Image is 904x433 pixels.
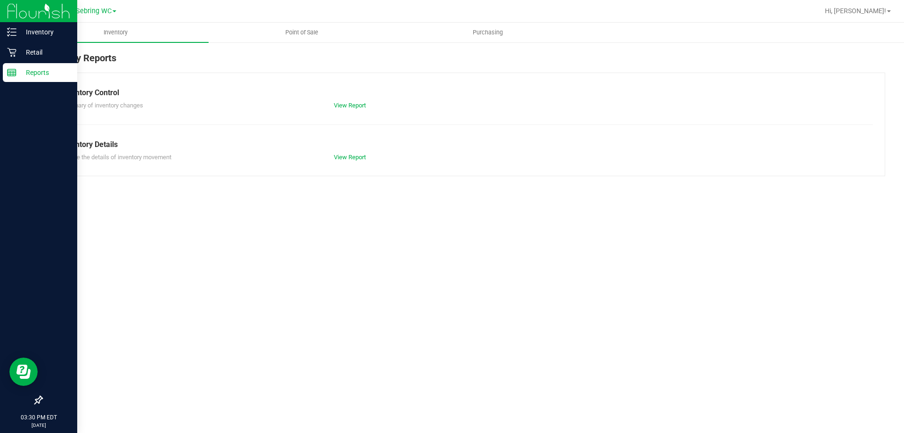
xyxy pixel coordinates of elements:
[16,47,73,58] p: Retail
[4,422,73,429] p: [DATE]
[76,7,112,15] span: Sebring WC
[334,154,366,161] a: View Report
[395,23,581,42] a: Purchasing
[91,28,140,37] span: Inventory
[61,87,866,98] div: Inventory Control
[4,413,73,422] p: 03:30 PM EDT
[209,23,395,42] a: Point of Sale
[41,51,885,73] div: Inventory Reports
[61,154,171,161] span: Explore the details of inventory movement
[825,7,886,15] span: Hi, [PERSON_NAME]!
[9,358,38,386] iframe: Resource center
[61,139,866,150] div: Inventory Details
[273,28,331,37] span: Point of Sale
[460,28,516,37] span: Purchasing
[7,68,16,77] inline-svg: Reports
[7,48,16,57] inline-svg: Retail
[61,102,143,109] span: Summary of inventory changes
[16,67,73,78] p: Reports
[7,27,16,37] inline-svg: Inventory
[334,102,366,109] a: View Report
[16,26,73,38] p: Inventory
[23,23,209,42] a: Inventory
